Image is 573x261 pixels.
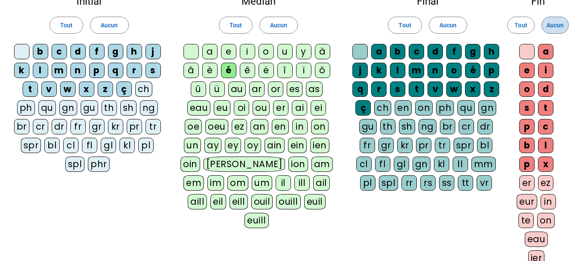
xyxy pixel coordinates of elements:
[270,20,287,30] span: Aucun
[63,138,79,153] div: cl
[352,63,368,78] div: j
[439,20,457,30] span: Aucun
[311,100,326,116] div: ei
[244,213,268,228] div: euill
[277,44,293,59] div: u
[413,157,430,172] div: gn
[98,81,113,97] div: z
[519,119,535,134] div: p
[101,138,116,153] div: gl
[459,119,474,134] div: cr
[538,119,553,134] div: c
[145,44,161,59] div: j
[276,175,291,191] div: il
[519,63,535,78] div: e
[23,81,38,97] div: t
[371,81,387,97] div: r
[538,100,553,116] div: t
[537,213,555,228] div: on
[207,175,224,191] div: im
[240,63,255,78] div: ê
[304,194,326,209] div: euil
[292,119,308,134] div: in
[401,175,417,191] div: rr
[446,63,462,78] div: o
[395,100,412,116] div: en
[538,157,553,172] div: x
[287,81,302,97] div: es
[227,175,248,191] div: om
[259,63,274,78] div: ë
[120,100,137,116] div: sh
[538,44,553,59] div: a
[251,194,273,209] div: ouil
[183,175,204,191] div: em
[81,100,98,116] div: gu
[184,138,201,153] div: un
[541,194,556,209] div: in
[519,100,535,116] div: s
[230,194,248,209] div: eill
[60,81,76,97] div: w
[209,81,225,97] div: ü
[398,20,411,30] span: Tout
[519,157,535,172] div: p
[538,175,553,191] div: ez
[288,157,308,172] div: ion
[127,63,142,78] div: r
[119,138,135,153] div: kl
[277,63,293,78] div: î
[52,119,67,134] div: dr
[296,44,311,59] div: y
[82,138,97,153] div: fl
[138,138,154,153] div: pl
[145,119,161,134] div: tr
[465,63,480,78] div: é
[89,44,105,59] div: f
[428,81,443,97] div: v
[145,63,161,78] div: s
[296,63,311,78] div: ï
[191,81,206,97] div: û
[428,44,443,59] div: d
[515,20,527,30] span: Tout
[484,81,499,97] div: z
[454,138,474,153] div: spr
[140,100,158,116] div: ng
[380,119,396,134] div: th
[436,100,454,116] div: ph
[306,81,323,97] div: as
[457,100,475,116] div: qu
[484,63,499,78] div: p
[378,138,394,153] div: gr
[538,63,553,78] div: i
[265,138,285,153] div: ain
[519,81,535,97] div: o
[390,63,405,78] div: l
[440,119,455,134] div: br
[33,63,48,78] div: l
[102,100,117,116] div: th
[397,138,413,153] div: kr
[547,20,564,30] span: Aucun
[538,81,553,97] div: d
[518,213,534,228] div: te
[228,81,246,97] div: au
[409,44,424,59] div: c
[356,157,372,172] div: cl
[446,81,462,97] div: w
[108,119,123,134] div: kr
[315,44,330,59] div: à
[59,100,77,116] div: gn
[484,44,499,59] div: h
[388,17,422,34] button: Tout
[70,44,86,59] div: d
[458,175,473,191] div: tt
[471,157,496,172] div: mm
[44,138,60,153] div: bl
[89,63,105,78] div: p
[519,175,535,191] div: er
[360,138,375,153] div: fr
[188,194,207,209] div: aill
[419,119,436,134] div: ng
